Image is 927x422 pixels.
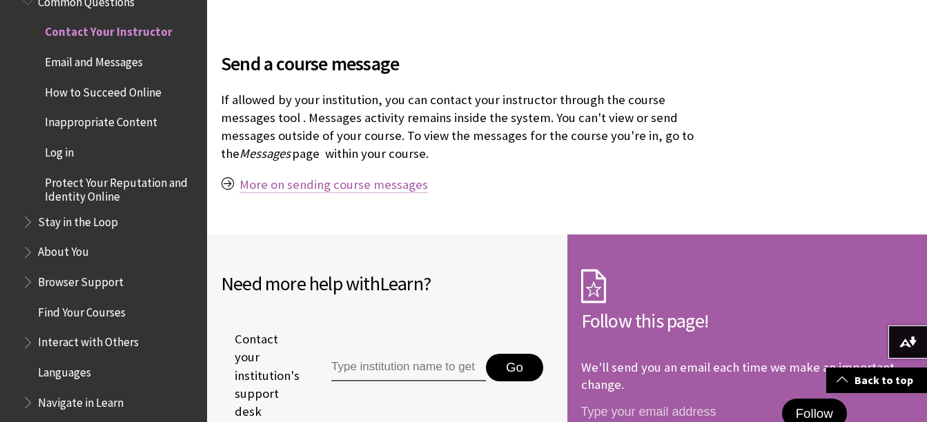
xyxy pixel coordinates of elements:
span: Messages [240,145,291,161]
img: Subscription Icon [581,269,606,303]
span: Stay in the Loop [38,210,118,229]
a: Back to top [826,368,927,393]
span: Navigate in Learn [38,391,124,410]
h2: Need more help with ? [221,269,556,298]
span: Languages [38,361,91,379]
span: About You [38,241,89,259]
span: Inappropriate Content [45,111,157,130]
span: Send a course message [221,49,709,78]
span: How to Succeed Online [45,81,162,99]
span: Interact with Others [38,331,139,350]
span: Log in [45,141,74,159]
span: Contact Your Instructor [45,21,173,39]
span: Protect Your Reputation and Identity Online [45,171,197,203]
span: Find Your Courses [38,301,126,319]
span: Email and Messages [45,50,143,69]
p: If allowed by your institution, you can contact your instructor through the course messages tool ... [221,91,709,163]
span: Contact your institution's support desk [221,330,300,421]
span: Learn [380,271,423,296]
input: Type institution name to get support [331,354,486,381]
h2: Follow this page! [581,306,914,335]
button: Go [486,354,543,381]
a: More on sending course messages [240,177,428,193]
span: Browser Support [38,270,124,289]
p: We'll send you an email each time we make an important change. [581,359,895,392]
